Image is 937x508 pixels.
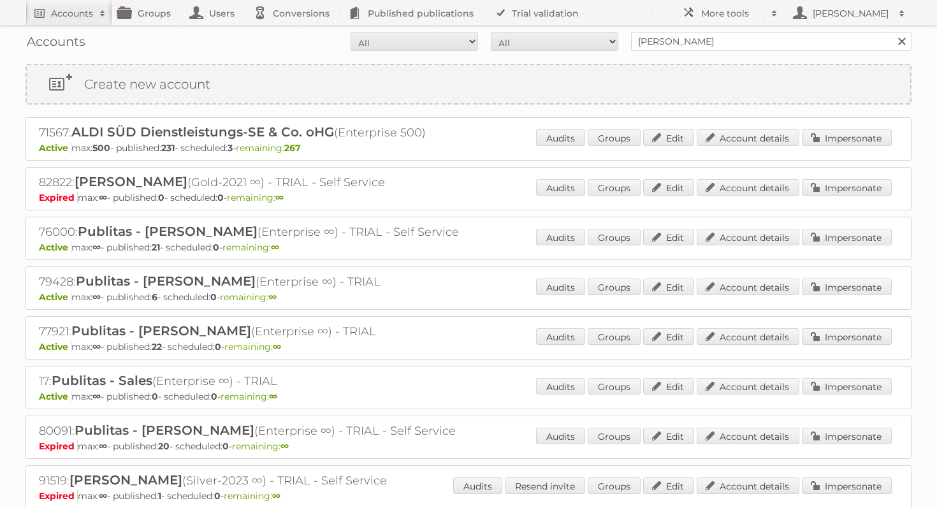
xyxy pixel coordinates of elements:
[78,224,258,239] span: Publitas - [PERSON_NAME]
[39,472,485,489] h2: 91519: (Silver-2023 ∞) - TRIAL - Self Service
[152,341,162,352] strong: 22
[643,229,694,245] a: Edit
[39,490,78,502] span: Expired
[222,242,279,253] span: remaining:
[39,440,78,452] span: Expired
[802,229,892,245] a: Impersonate
[39,423,485,439] h2: 80091: (Enterprise ∞) - TRIAL - Self Service
[71,124,334,140] span: ALDI SÜD Dienstleistungs-SE & Co. oHG
[536,328,585,345] a: Audits
[232,440,289,452] span: remaining:
[92,391,101,402] strong: ∞
[158,192,164,203] strong: 0
[224,341,281,352] span: remaining:
[158,440,170,452] strong: 20
[39,142,71,154] span: Active
[697,179,799,196] a: Account details
[536,129,585,146] a: Audits
[643,179,694,196] a: Edit
[39,323,485,340] h2: 77921: (Enterprise ∞) - TRIAL
[643,129,694,146] a: Edit
[152,242,160,253] strong: 21
[588,328,641,345] a: Groups
[39,291,71,303] span: Active
[220,291,277,303] span: remaining:
[810,7,892,20] h2: [PERSON_NAME]
[92,142,110,154] strong: 500
[697,477,799,494] a: Account details
[802,129,892,146] a: Impersonate
[236,142,301,154] span: remaining:
[272,490,280,502] strong: ∞
[269,391,277,402] strong: ∞
[802,477,892,494] a: Impersonate
[536,179,585,196] a: Audits
[536,378,585,395] a: Audits
[69,472,182,488] span: [PERSON_NAME]
[75,423,254,438] span: Publitas - [PERSON_NAME]
[39,124,485,141] h2: 71567: (Enterprise 500)
[152,391,158,402] strong: 0
[222,440,229,452] strong: 0
[39,273,485,290] h2: 79428: (Enterprise ∞) - TRIAL
[697,328,799,345] a: Account details
[51,7,93,20] h2: Accounts
[92,341,101,352] strong: ∞
[92,291,101,303] strong: ∞
[39,391,71,402] span: Active
[588,279,641,295] a: Groups
[802,279,892,295] a: Impersonate
[221,391,277,402] span: remaining:
[643,477,694,494] a: Edit
[273,341,281,352] strong: ∞
[701,7,765,20] h2: More tools
[39,192,78,203] span: Expired
[75,174,187,189] span: [PERSON_NAME]
[697,229,799,245] a: Account details
[76,273,256,289] span: Publitas - [PERSON_NAME]
[505,477,585,494] a: Resend invite
[536,229,585,245] a: Audits
[39,391,898,402] p: max: - published: - scheduled: -
[588,179,641,196] a: Groups
[697,129,799,146] a: Account details
[643,328,694,345] a: Edit
[39,373,485,389] h2: 17: (Enterprise ∞) - TRIAL
[99,440,107,452] strong: ∞
[217,192,224,203] strong: 0
[643,378,694,395] a: Edit
[71,323,251,338] span: Publitas - [PERSON_NAME]
[39,192,898,203] p: max: - published: - scheduled: -
[211,391,217,402] strong: 0
[92,242,101,253] strong: ∞
[536,428,585,444] a: Audits
[39,440,898,452] p: max: - published: - scheduled: -
[588,229,641,245] a: Groups
[802,328,892,345] a: Impersonate
[215,341,221,352] strong: 0
[39,242,898,253] p: max: - published: - scheduled: -
[271,242,279,253] strong: ∞
[27,65,910,103] a: Create new account
[802,179,892,196] a: Impersonate
[802,428,892,444] a: Impersonate
[52,373,152,388] span: Publitas - Sales
[39,341,898,352] p: max: - published: - scheduled: -
[228,142,233,154] strong: 3
[268,291,277,303] strong: ∞
[588,477,641,494] a: Groups
[280,440,289,452] strong: ∞
[39,224,485,240] h2: 76000: (Enterprise ∞) - TRIAL - Self Service
[588,129,641,146] a: Groups
[39,142,898,154] p: max: - published: - scheduled: -
[227,192,284,203] span: remaining:
[643,428,694,444] a: Edit
[39,341,71,352] span: Active
[588,378,641,395] a: Groups
[275,192,284,203] strong: ∞
[697,428,799,444] a: Account details
[39,490,898,502] p: max: - published: - scheduled: -
[802,378,892,395] a: Impersonate
[643,279,694,295] a: Edit
[224,490,280,502] span: remaining:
